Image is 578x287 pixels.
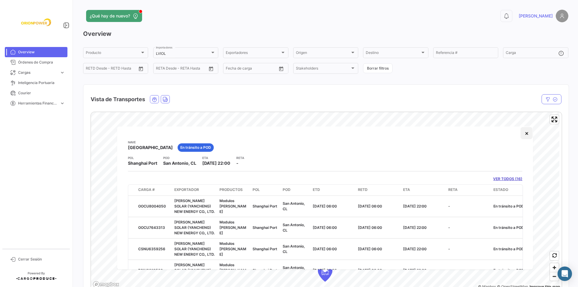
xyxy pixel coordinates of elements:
[156,67,167,71] input: Desde
[366,51,420,56] span: Destino
[403,204,427,208] span: [DATE] 22:00
[358,246,382,251] span: [DATE] 06:00
[313,225,337,229] span: [DATE] 06:00
[128,155,157,160] app-card-info-title: POL
[236,161,238,166] span: -
[363,63,393,73] button: Borrar filtros
[219,220,246,235] span: Modulos [PERSON_NAME]
[448,225,450,229] span: -
[550,115,559,124] button: Enter fullscreen
[138,246,169,251] div: CSNU6359256
[358,204,382,208] span: [DATE] 06:00
[18,70,57,75] span: Cargas
[207,64,216,73] button: Open calendar
[18,49,65,55] span: Overview
[86,51,140,56] span: Producto
[448,246,450,251] span: -
[219,187,243,192] span: Productos
[128,160,157,166] span: Shanghai Port
[519,13,553,19] span: [PERSON_NAME]
[174,220,215,235] span: [PERSON_NAME] SOLAR (YANCHENG) NEW ENERGY CO., LTD.
[150,95,159,103] button: Ocean
[174,187,199,192] span: Exportador
[5,78,67,88] a: Inteligencia Portuaria
[358,225,382,229] span: [DATE] 06:00
[91,95,145,104] h4: Vista de Transportes
[401,184,446,195] datatable-header-cell: ETA
[18,80,65,86] span: Inteligencia Portuaria
[174,262,215,278] span: [PERSON_NAME] SOLAR (YANCHENG) NEW ENERGY CO., LTD.
[163,160,196,166] span: San Antonio, CL
[403,268,427,272] span: [DATE] 22:00
[172,184,217,195] datatable-header-cell: Exportador
[493,204,524,208] span: En tránsito a POD
[18,101,57,106] span: Herramientas Financieras
[556,10,568,22] img: placeholder-user.png
[550,272,559,281] button: Zoom out
[521,127,533,139] button: Close popup
[18,90,65,96] span: Courier
[86,10,142,22] button: ¿Qué hay de nuevo?
[60,70,65,75] span: expand_more
[493,225,524,229] span: En tránsito a POD
[493,268,524,272] span: En tránsito a POD
[83,30,568,38] h3: Overview
[5,88,67,98] a: Courier
[128,140,173,145] app-card-info-title: Nave
[253,204,277,208] span: Shanghai Port
[446,184,491,195] datatable-header-cell: RETA
[219,198,246,214] span: Modulos [PERSON_NAME]
[558,267,572,281] div: Abrir Intercom Messenger
[491,184,529,195] datatable-header-cell: Estado
[219,262,246,278] span: Modulos [PERSON_NAME]
[226,67,237,71] input: Desde
[202,155,230,160] app-card-info-title: ETA
[356,184,401,195] datatable-header-cell: RETD
[21,7,51,37] img: f26a05d0-2fea-4301-a0f6-b8409df5d1eb.jpeg
[90,13,130,19] span: ¿Qué hay de nuevo?
[101,67,125,71] input: Hasta
[138,267,169,273] div: BSIU9313560
[226,51,280,56] span: Exportadores
[550,263,559,272] button: Zoom in
[280,184,310,195] datatable-header-cell: POD
[236,155,244,160] app-card-info-title: RETA
[86,67,97,71] input: Desde
[18,257,65,262] span: Cerrar Sesión
[5,47,67,57] a: Overview
[283,201,305,211] span: San Antonio, CL
[163,155,196,160] app-card-info-title: POD
[253,225,277,229] span: Shanghai Port
[283,187,291,192] span: POD
[202,161,230,166] span: [DATE] 22:00
[136,184,172,195] datatable-header-cell: Carga #
[493,187,508,192] span: Estado
[313,187,320,192] span: ETD
[318,264,332,282] div: Map marker
[60,101,65,106] span: expand_more
[156,51,166,56] mat-select-trigger: LVIOL
[313,246,337,251] span: [DATE] 06:00
[448,187,458,192] span: RETA
[138,225,169,230] div: OOCU7643313
[493,176,522,182] a: VER TODOS (16)
[313,204,337,208] span: [DATE] 06:00
[253,268,277,272] span: Shanghai Port
[253,187,260,192] span: POL
[448,268,450,272] span: -
[217,184,250,195] datatable-header-cell: Productos
[310,184,356,195] datatable-header-cell: ETD
[250,184,280,195] datatable-header-cell: POL
[241,67,265,71] input: Hasta
[253,246,277,251] span: Shanghai Port
[283,265,305,275] span: San Antonio, CL
[313,268,337,272] span: [DATE] 06:00
[136,64,145,73] button: Open calendar
[493,246,524,251] span: En tránsito a POD
[403,225,427,229] span: [DATE] 22:00
[296,67,350,71] span: Stakeholders
[283,222,305,232] span: San Antonio, CL
[171,67,195,71] input: Hasta
[138,203,169,209] div: OOCU8004050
